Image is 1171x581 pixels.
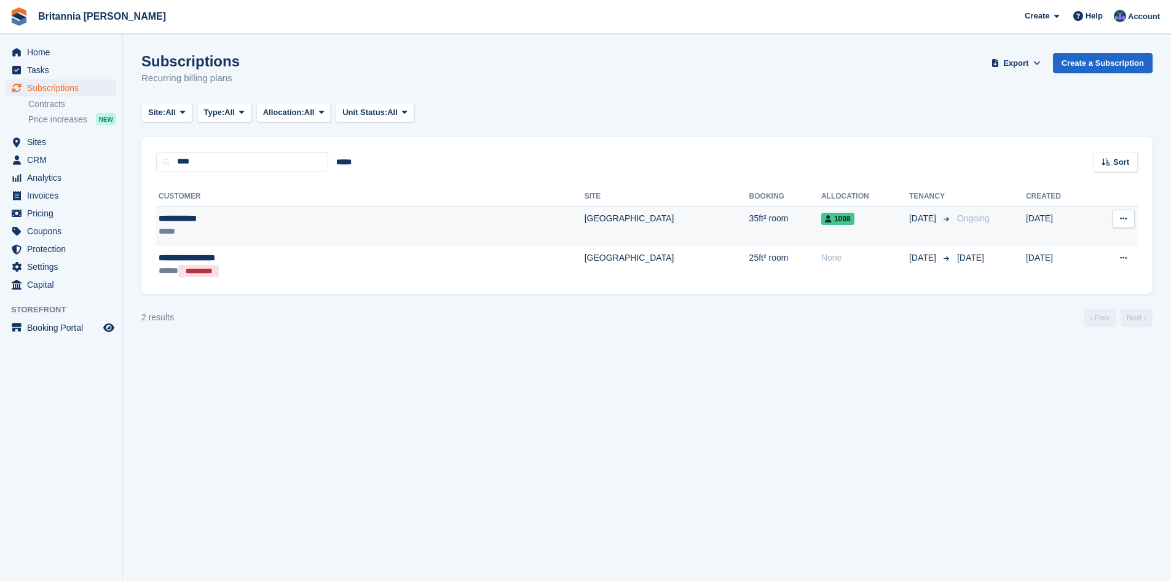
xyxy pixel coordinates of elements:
td: [DATE] [1026,245,1090,284]
a: Preview store [101,320,116,335]
span: Allocation: [263,106,304,119]
span: Create [1025,10,1049,22]
th: Created [1026,187,1090,207]
span: Help [1086,10,1103,22]
a: menu [6,223,116,240]
a: Next [1121,309,1153,327]
a: Britannia [PERSON_NAME] [33,6,171,26]
span: Sites [27,133,101,151]
a: Price increases NEW [28,113,116,126]
th: Booking [749,187,821,207]
a: Previous [1084,309,1116,327]
span: Tasks [27,61,101,79]
span: [DATE] [909,212,939,225]
td: [GEOGRAPHIC_DATA] [585,245,749,284]
span: Coupons [27,223,101,240]
button: Allocation: All [256,103,331,123]
th: Tenancy [909,187,952,207]
span: Sort [1113,156,1129,168]
a: menu [6,319,116,336]
span: All [224,106,235,119]
a: menu [6,240,116,258]
img: stora-icon-8386f47178a22dfd0bd8f6a31ec36ba5ce8667c1dd55bd0f319d3a0aa187defe.svg [10,7,28,26]
button: Site: All [141,103,192,123]
span: 1098 [821,213,854,225]
a: menu [6,258,116,275]
span: Pricing [27,205,101,222]
a: menu [6,79,116,97]
a: menu [6,61,116,79]
td: 25ft² room [749,245,821,284]
span: CRM [27,151,101,168]
nav: Page [1081,309,1155,327]
span: [DATE] [909,251,939,264]
span: Type: [204,106,225,119]
h1: Subscriptions [141,53,240,69]
th: Allocation [821,187,909,207]
span: Storefront [11,304,122,316]
span: Export [1003,57,1028,69]
a: menu [6,133,116,151]
td: [DATE] [1026,206,1090,245]
a: Contracts [28,98,116,110]
span: All [387,106,398,119]
a: menu [6,187,116,204]
div: 2 results [141,311,174,324]
button: Unit Status: All [336,103,414,123]
th: Customer [156,187,585,207]
span: Invoices [27,187,101,204]
span: All [165,106,176,119]
td: 35ft² room [749,206,821,245]
span: Booking Portal [27,319,101,336]
td: [GEOGRAPHIC_DATA] [585,206,749,245]
span: Capital [27,276,101,293]
p: Recurring billing plans [141,71,240,85]
span: Protection [27,240,101,258]
a: Create a Subscription [1053,53,1153,73]
span: All [304,106,315,119]
a: menu [6,205,116,222]
span: Ongoing [957,213,990,223]
div: None [821,251,909,264]
a: menu [6,169,116,186]
span: Settings [27,258,101,275]
span: Unit Status: [342,106,387,119]
button: Type: All [197,103,251,123]
a: menu [6,276,116,293]
img: Lee Cradock [1114,10,1126,22]
span: Account [1128,10,1160,23]
span: Analytics [27,169,101,186]
a: menu [6,44,116,61]
span: [DATE] [957,253,984,263]
th: Site [585,187,749,207]
span: Site: [148,106,165,119]
button: Export [989,53,1043,73]
span: Home [27,44,101,61]
span: Price increases [28,114,87,125]
div: NEW [96,113,116,125]
span: Subscriptions [27,79,101,97]
a: menu [6,151,116,168]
